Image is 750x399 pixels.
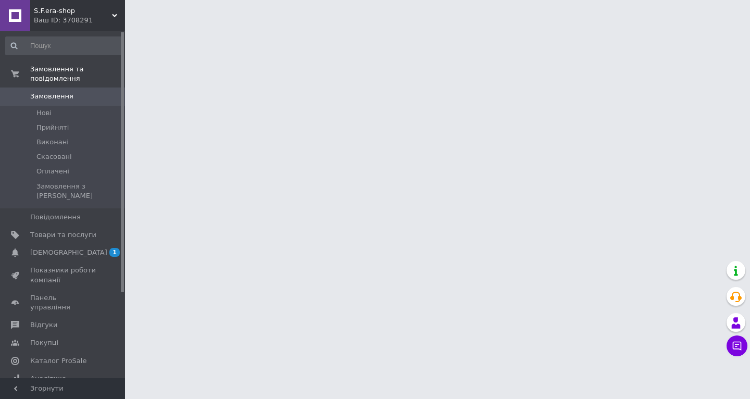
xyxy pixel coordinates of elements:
span: Показники роботи компанії [30,266,96,284]
span: Оплачені [36,167,69,176]
span: Покупці [30,338,58,347]
span: Відгуки [30,320,57,330]
span: Нові [36,108,52,118]
span: Повідомлення [30,213,81,222]
span: S.F.era-shop [34,6,112,16]
span: Прийняті [36,123,69,132]
div: Ваш ID: 3708291 [34,16,125,25]
span: Товари та послуги [30,230,96,240]
span: Каталог ProSale [30,356,86,366]
input: Пошук [5,36,123,55]
span: Замовлення та повідомлення [30,65,125,83]
span: 1 [109,248,120,257]
span: Панель управління [30,293,96,312]
span: Замовлення [30,92,73,101]
button: Чат з покупцем [727,335,747,356]
span: Виконані [36,138,69,147]
span: Скасовані [36,152,72,161]
span: [DEMOGRAPHIC_DATA] [30,248,107,257]
span: Аналітика [30,374,66,383]
span: Замовлення з [PERSON_NAME] [36,182,122,201]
